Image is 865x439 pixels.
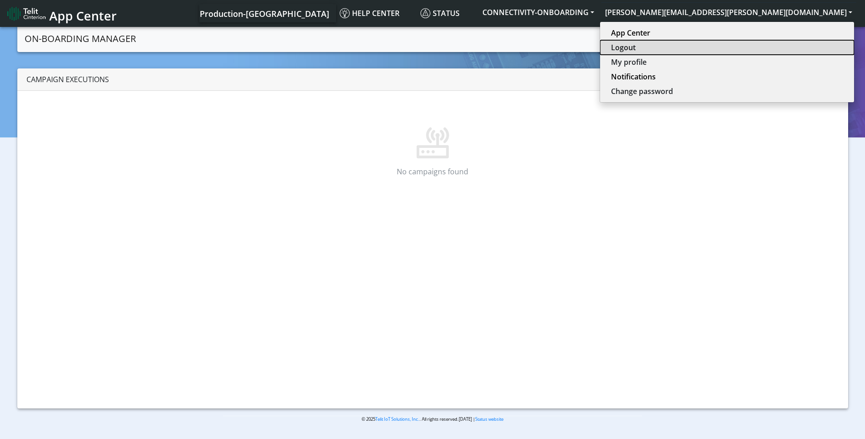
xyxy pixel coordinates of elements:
span: Status [420,8,460,18]
button: CONNECTIVITY-ONBOARDING [477,4,600,21]
a: Help center [336,4,417,22]
button: App Center [600,26,854,40]
img: No more campaigns found [404,100,462,159]
a: Your current platform instance [199,4,329,22]
a: Notifications [611,71,843,82]
span: Help center [340,8,399,18]
p: No campaigns found [42,166,823,177]
button: My profile [600,55,854,69]
a: Status website [475,416,503,422]
button: Change password [600,84,854,99]
button: [PERSON_NAME][EMAIL_ADDRESS][PERSON_NAME][DOMAIN_NAME] [600,4,858,21]
a: App Center [7,4,115,23]
button: Logout [600,40,854,55]
img: knowledge.svg [340,8,350,18]
p: © 2025 . All rights reserved.[DATE] | [223,416,642,423]
a: Status [417,4,477,22]
div: Campaign Executions [17,68,848,91]
a: On-Boarding Manager [25,30,136,48]
a: App Center [611,27,843,38]
button: Notifications [600,69,854,84]
span: Production-[GEOGRAPHIC_DATA] [200,8,329,19]
span: App Center [49,7,117,24]
img: status.svg [420,8,430,18]
img: logo-telit-cinterion-gw-new.png [7,6,46,21]
a: Telit IoT Solutions, Inc. [375,416,420,422]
